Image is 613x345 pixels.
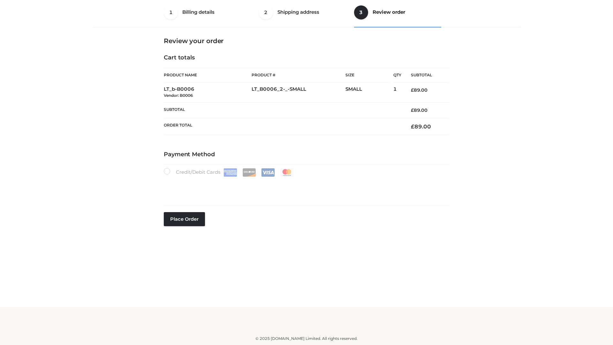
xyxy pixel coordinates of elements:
th: Subtotal [401,68,449,82]
th: Product # [252,68,345,82]
td: LT_B0006_2-_-SMALL [252,82,345,103]
h3: Review your order [164,37,449,45]
th: Order Total [164,118,401,135]
bdi: 89.00 [411,87,428,93]
iframe: Secure payment input frame [163,175,448,199]
th: Size [345,68,390,82]
h4: Cart totals [164,54,449,61]
img: Mastercard [280,168,294,177]
small: Vendor: B0006 [164,93,193,98]
td: SMALL [345,82,393,103]
button: Place order [164,212,205,226]
img: Discover [242,168,256,177]
td: 1 [393,82,401,103]
td: LT_b-B0006 [164,82,252,103]
span: £ [411,107,414,113]
bdi: 89.00 [411,107,428,113]
img: Visa [261,168,275,177]
th: Product Name [164,68,252,82]
th: Subtotal [164,102,401,118]
th: Qty [393,68,401,82]
bdi: 89.00 [411,123,431,130]
span: £ [411,87,414,93]
span: £ [411,123,414,130]
h4: Payment Method [164,151,449,158]
div: © 2025 [DOMAIN_NAME] Limited. All rights reserved. [95,335,518,342]
label: Credit/Debit Cards [164,168,294,177]
img: Amex [223,168,237,177]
